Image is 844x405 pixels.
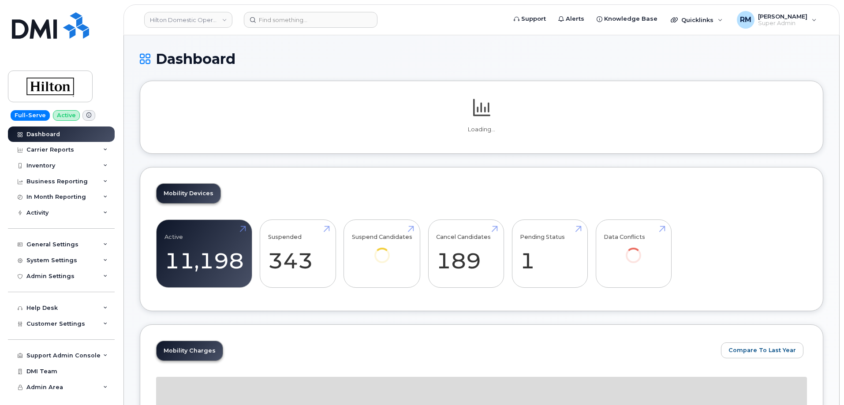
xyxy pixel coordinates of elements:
[604,225,663,275] a: Data Conflicts
[156,126,807,134] p: Loading...
[157,184,220,203] a: Mobility Devices
[268,225,328,283] a: Suspended 343
[721,342,803,358] button: Compare To Last Year
[157,341,223,360] a: Mobility Charges
[140,51,823,67] h1: Dashboard
[352,225,412,275] a: Suspend Candidates
[164,225,244,283] a: Active 11,198
[520,225,579,283] a: Pending Status 1
[436,225,496,283] a: Cancel Candidates 189
[728,346,796,354] span: Compare To Last Year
